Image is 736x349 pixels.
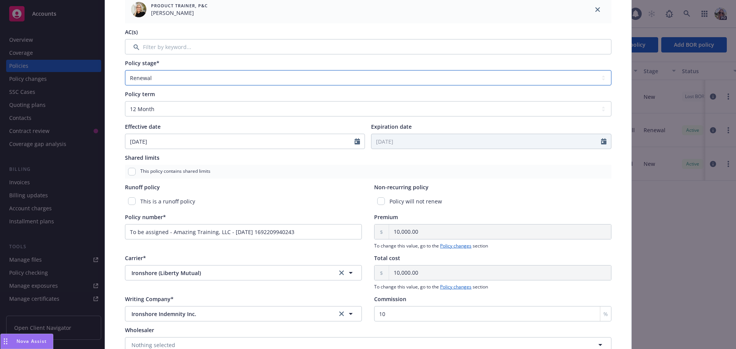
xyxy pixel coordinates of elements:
[125,28,138,36] span: AC(s)
[389,265,611,280] input: 0.00
[125,134,355,149] input: MM/DD/YYYY
[440,283,472,290] a: Policy changes
[125,265,362,280] button: Ironshore (Liberty Mutual)clear selection
[125,306,362,321] button: Ironshore Indemnity Inc.clear selection
[371,134,601,149] input: MM/DD/YYYY
[337,268,346,277] a: clear selection
[593,5,602,14] a: close
[389,224,611,239] input: 0.00
[125,123,161,130] span: Effective date
[603,310,608,318] span: %
[125,326,154,334] span: Wholesaler
[125,184,160,191] span: Runoff policy
[125,213,166,221] span: Policy number*
[374,254,400,262] span: Total cost
[371,123,412,130] span: Expiration date
[374,194,611,208] div: Policy will not renew
[374,242,611,249] span: To change this value, go to the section
[125,59,159,67] span: Policy stage*
[125,295,174,303] span: Writing Company*
[1,334,10,349] div: Drag to move
[440,242,472,249] a: Policy changes
[125,39,611,54] input: Filter by keyword...
[374,213,398,221] span: Premium
[125,165,611,179] div: This policy contains shared limits
[374,295,406,303] span: Commission
[601,138,606,144] svg: Calendar
[125,154,159,161] span: Shared limits
[125,90,155,98] span: Policy term
[151,9,208,17] span: [PERSON_NAME]
[131,2,146,17] img: employee photo
[131,341,175,349] span: Nothing selected
[374,283,611,290] span: To change this value, go to the section
[131,310,325,318] span: Ironshore Indemnity Inc.
[125,254,146,262] span: Carrier*
[125,194,362,208] div: This is a runoff policy
[355,138,360,144] svg: Calendar
[16,338,47,344] span: Nova Assist
[0,334,53,349] button: Nova Assist
[374,184,429,191] span: Non-recurring policy
[151,2,208,9] span: Product Trainer, P&C
[337,309,346,318] a: clear selection
[131,269,325,277] span: Ironshore (Liberty Mutual)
